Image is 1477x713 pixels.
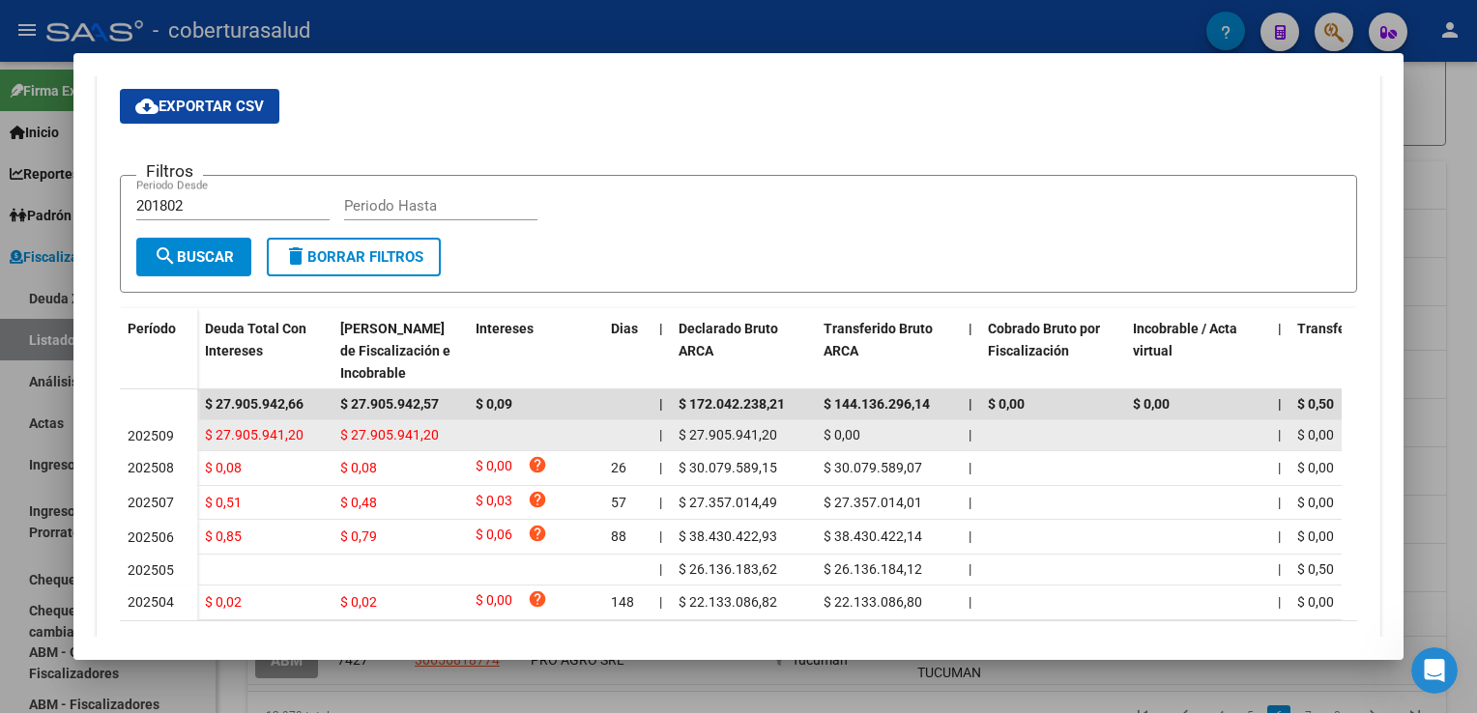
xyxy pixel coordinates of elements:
[824,427,860,442] span: $ 0,00
[1278,594,1281,610] span: |
[671,308,816,393] datatable-header-cell: Declarado Bruto ARCA
[128,594,174,610] span: 202504
[1133,321,1237,358] span: Incobrable / Acta virtual
[969,528,971,544] span: |
[611,528,626,544] span: 88
[969,321,972,336] span: |
[340,427,439,442] span: $ 27.905.941,20
[679,321,778,358] span: Declarado Bruto ARCA
[476,321,534,336] span: Intereses
[528,524,547,543] i: help
[980,308,1125,393] datatable-header-cell: Cobrado Bruto por Fiscalización
[611,594,634,610] span: 148
[679,427,777,442] span: $ 27.905.941,20
[1278,561,1281,577] span: |
[1278,528,1281,544] span: |
[969,460,971,475] span: |
[969,396,972,412] span: |
[136,160,203,182] h3: Filtros
[1297,427,1334,442] span: $ 0,00
[659,427,662,442] span: |
[154,248,234,266] span: Buscar
[988,396,1025,412] span: $ 0,00
[476,490,512,516] span: $ 0,03
[340,495,377,510] span: $ 0,48
[824,561,922,577] span: $ 26.136.184,12
[205,396,304,412] span: $ 27.905.942,66
[528,455,547,474] i: help
[659,561,662,577] span: |
[340,594,377,610] span: $ 0,02
[468,308,603,393] datatable-header-cell: Intereses
[476,396,512,412] span: $ 0,09
[205,594,242,610] span: $ 0,02
[135,98,264,115] span: Exportar CSV
[824,528,922,544] span: $ 38.430.422,14
[1125,308,1270,393] datatable-header-cell: Incobrable / Acta virtual
[128,529,174,545] span: 202506
[333,308,468,393] datatable-header-cell: Deuda Bruta Neto de Fiscalización e Incobrable
[128,428,174,443] span: 202509
[1278,427,1281,442] span: |
[988,321,1100,358] span: Cobrado Bruto por Fiscalización
[1278,495,1281,510] span: |
[205,321,306,358] span: Deuda Total Con Intereses
[128,460,174,475] span: 202508
[824,460,922,475] span: $ 30.079.589,07
[1411,647,1458,694] iframe: Intercom live chat
[528,490,547,509] i: help
[969,561,971,577] span: |
[969,495,971,510] span: |
[1270,308,1289,393] datatable-header-cell: |
[205,495,242,510] span: $ 0,51
[1133,396,1170,412] span: $ 0,00
[135,95,159,118] mat-icon: cloud_download
[528,589,547,609] i: help
[969,427,971,442] span: |
[1297,528,1334,544] span: $ 0,00
[1289,308,1434,393] datatable-header-cell: Transferido De Más
[340,528,377,544] span: $ 0,79
[120,621,1356,670] div: 6 total
[284,244,307,268] mat-icon: delete
[97,11,1379,699] div: Aportes y Contribuciones de la Empresa: 30711828326
[120,308,197,389] datatable-header-cell: Período
[659,594,662,610] span: |
[1297,594,1334,610] span: $ 0,00
[1278,460,1281,475] span: |
[1297,561,1334,577] span: $ 0,50
[611,460,626,475] span: 26
[961,308,980,393] datatable-header-cell: |
[679,495,777,510] span: $ 27.357.014,49
[611,321,638,336] span: Dias
[205,528,242,544] span: $ 0,85
[816,308,961,393] datatable-header-cell: Transferido Bruto ARCA
[824,396,930,412] span: $ 144.136.296,14
[1278,396,1282,412] span: |
[659,321,663,336] span: |
[1297,321,1418,336] span: Transferido De Más
[476,524,512,550] span: $ 0,06
[824,495,922,510] span: $ 27.357.014,01
[205,427,304,442] span: $ 27.905.941,20
[659,396,663,412] span: |
[1297,396,1334,412] span: $ 0,50
[205,460,242,475] span: $ 0,08
[340,460,377,475] span: $ 0,08
[679,594,777,610] span: $ 22.133.086,82
[659,495,662,510] span: |
[1297,495,1334,510] span: $ 0,00
[679,460,777,475] span: $ 30.079.589,15
[128,321,176,336] span: Período
[476,589,512,615] span: $ 0,00
[1278,321,1282,336] span: |
[1297,460,1334,475] span: $ 0,00
[128,562,174,578] span: 202505
[120,89,279,124] button: Exportar CSV
[603,308,652,393] datatable-header-cell: Dias
[340,396,439,412] span: $ 27.905.942,57
[824,594,922,610] span: $ 22.133.086,80
[679,561,777,577] span: $ 26.136.183,62
[136,238,251,276] button: Buscar
[679,528,777,544] span: $ 38.430.422,93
